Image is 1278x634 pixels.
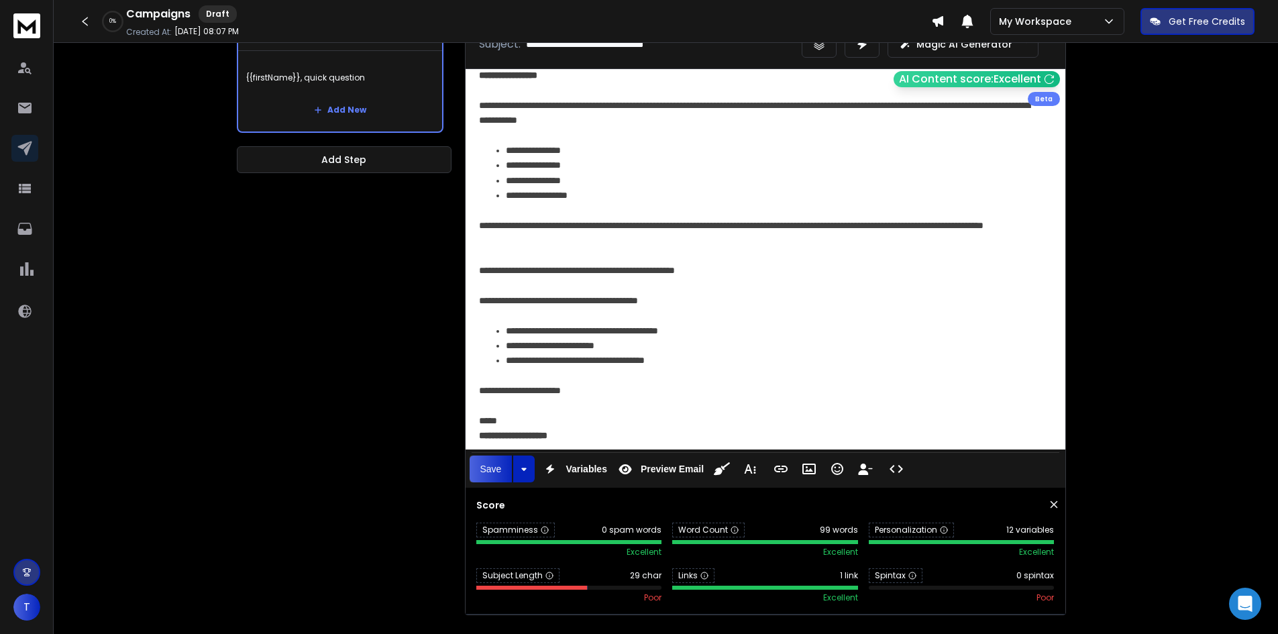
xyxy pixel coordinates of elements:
button: Emoticons [824,456,850,482]
span: 99 words [820,525,858,535]
button: Insert Image (Ctrl+P) [796,456,822,482]
button: Preview Email [613,456,706,482]
span: 0 spam words [602,525,661,535]
img: logo [13,13,40,38]
p: Magic AI Generator [916,38,1012,51]
span: 12 variables [1006,525,1054,535]
span: excellent [823,547,858,558]
p: [DATE] 08:07 PM [174,26,239,37]
span: excellent [627,547,661,558]
button: Insert Link (Ctrl+K) [768,456,794,482]
span: Spintax [869,568,922,583]
button: Clean HTML [709,456,735,482]
span: 1 link [840,570,858,581]
h1: Campaigns [126,6,191,22]
span: poor [1036,592,1054,603]
p: {{firstName}}, quick question [246,59,434,97]
button: Save [470,456,513,482]
span: Links [672,568,714,583]
div: Open Intercom Messenger [1229,588,1261,620]
span: Preview Email [638,464,706,475]
span: Spamminess [476,523,555,537]
span: Variables [563,464,610,475]
button: T [13,594,40,621]
h3: Score [476,498,1055,512]
span: Subject Length [476,568,560,583]
button: Insert Unsubscribe Link [853,456,878,482]
span: poor [644,592,661,603]
span: excellent [823,592,858,603]
p: 0 % [109,17,116,25]
span: excellent [1019,547,1054,558]
span: Word Count [672,523,745,537]
button: Magic AI Generator [888,31,1039,58]
li: Step1CC/BCCA/Z Test{{firstName}}, quick questionAdd New [237,19,443,133]
button: Get Free Credits [1140,8,1255,35]
button: Code View [884,456,909,482]
p: My Workspace [999,15,1077,28]
div: Draft [199,5,237,23]
div: Beta [1028,92,1060,106]
button: Add Step [237,146,451,173]
button: Add New [303,97,377,123]
p: Subject: [479,36,521,52]
span: Personalization [869,523,954,537]
button: Variables [537,456,610,482]
span: 0 spintax [1016,570,1054,581]
p: Get Free Credits [1169,15,1245,28]
p: Created At: [126,27,172,38]
button: More Text [737,456,763,482]
span: 29 char [630,570,661,581]
button: AI Content score:Excellent [894,71,1060,87]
